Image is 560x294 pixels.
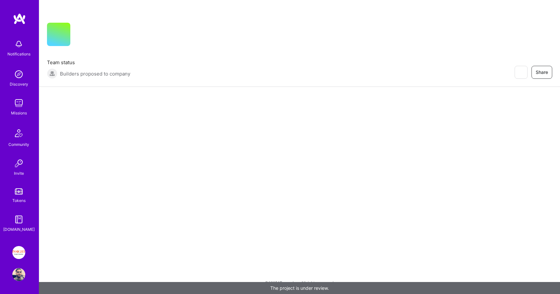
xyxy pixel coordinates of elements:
img: teamwork [12,97,25,110]
span: Share [536,69,548,76]
div: The project is under review. [39,282,560,294]
div: Discovery [10,81,28,88]
button: Share [531,66,552,79]
div: Missions [11,110,27,116]
img: logo [13,13,26,25]
img: Invite [12,157,25,170]
span: Team status [47,59,130,66]
div: Notifications [7,51,30,57]
i: icon EyeClosed [518,70,523,75]
a: Insight Partners: Data & AI - Sourcing [11,246,27,259]
a: User Avatar [11,268,27,281]
div: Invite [14,170,24,177]
img: User Avatar [12,268,25,281]
img: Community [11,125,27,141]
i: icon CompanyGray [78,33,83,38]
div: Community [8,141,29,148]
img: Builders proposed to company [47,68,57,79]
img: discovery [12,68,25,81]
img: Insight Partners: Data & AI - Sourcing [12,246,25,259]
img: guide book [12,213,25,226]
img: bell [12,38,25,51]
span: Builders proposed to company [60,70,130,77]
div: [DOMAIN_NAME] [3,226,35,233]
img: tokens [15,188,23,194]
div: Tokens [12,197,26,204]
